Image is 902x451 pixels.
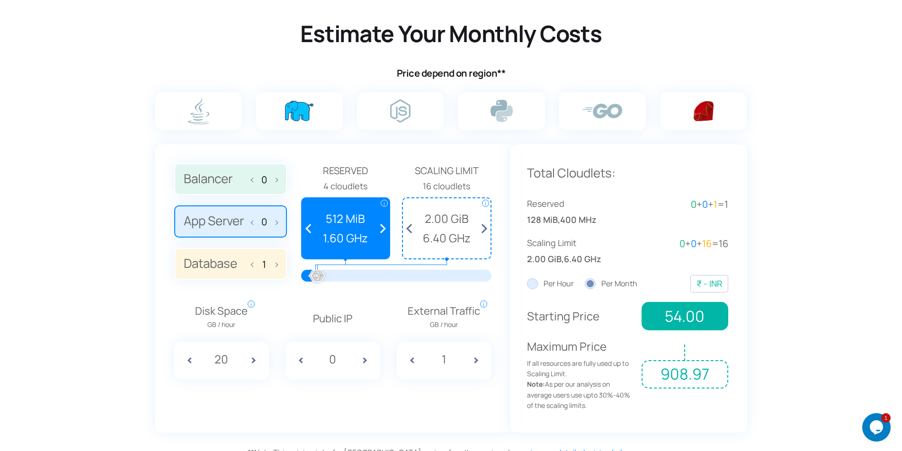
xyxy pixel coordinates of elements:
span: 54.00 [642,302,728,330]
span: 16 [702,237,712,250]
span: i [248,301,255,308]
div: 4 cloudlets [301,179,391,193]
div: , [527,236,628,266]
span: 512 MiB [307,210,385,228]
span: 6.40 GHz [408,229,486,247]
div: ₹ - INR [697,277,722,291]
span: 0 [702,198,708,211]
label: Per Month [585,278,637,290]
span: Reserved [527,197,628,211]
h2: Estimate Your Monthly Costs [153,19,750,48]
img: java [188,97,209,124]
span: Scaling Limit [402,163,491,178]
label: App Server [174,205,287,238]
span: 2.00 GiB [408,210,486,228]
span: 1.60 GHz [307,229,385,247]
p: Public IP [286,310,380,327]
span: 6.40 GHz [564,252,601,266]
div: 16 cloudlets [402,179,491,193]
p: Total Cloudlets: [527,163,728,183]
input: App Server [257,216,272,227]
span: 1 [714,198,717,211]
img: go [582,104,622,118]
span: i [482,200,489,207]
span: 0 [691,198,697,211]
label: Database [174,248,287,280]
span: 908.97 [642,360,728,389]
span: External Traffic [408,303,480,330]
div: + + = [627,197,728,212]
span: Disk Space [195,303,248,330]
img: node [390,99,411,123]
span: i [381,200,388,207]
span: If all resources are fully used up to Scaling Limit. As per our analysis on average users use upt... [527,358,635,411]
div: + + = [627,236,728,251]
span: 128 MiB [527,213,558,227]
label: Balancer [174,163,287,195]
span: 0 [691,237,697,250]
span: i [480,301,487,308]
img: ruby [694,101,714,121]
strong: Note: [527,380,545,389]
span: GB / hour [195,319,248,330]
span: Scaling Limit [527,236,628,250]
span: 1 [724,198,728,211]
span: 400 MHz [560,213,597,227]
span: Reserved [301,163,391,178]
span: 16 [719,237,728,250]
input: Balancer [257,174,272,185]
img: php [285,101,313,121]
iframe: chat widget [862,413,893,442]
label: Per Hour [527,278,574,290]
h4: Price depend on region** [153,67,750,80]
span: 0 [679,237,685,250]
span: 2.00 GiB [527,252,562,266]
p: Maximum Price [527,337,635,411]
input: Database [257,259,272,270]
span: GB / hour [408,319,480,330]
div: , [527,197,628,227]
img: python [491,100,513,122]
p: Starting Price [527,307,635,325]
